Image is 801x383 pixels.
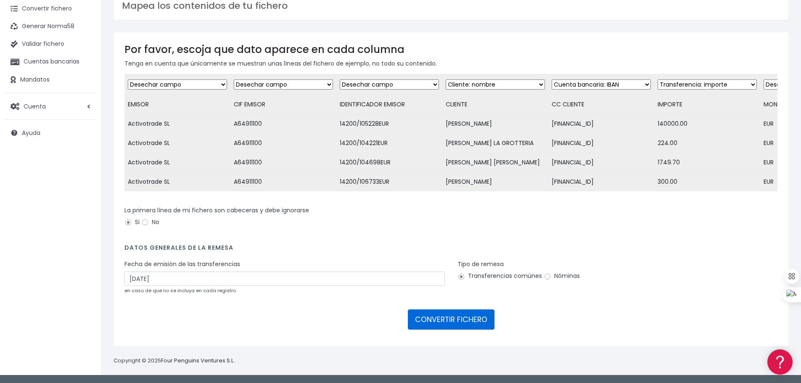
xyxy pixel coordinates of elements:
td: 224.00 [654,134,760,153]
a: Cuenta [4,98,97,115]
td: A64911100 [230,153,336,172]
span: Ayuda [22,129,40,137]
p: Copyright © 2025 . [114,357,236,365]
td: A64911100 [230,172,336,192]
span: Cuenta [24,102,46,110]
p: Tenga en cuenta que únicamente se muestran unas líneas del fichero de ejemplo, no todo su contenido. [124,59,777,68]
td: IMPORTE [654,95,760,114]
td: [FINANCIAL_ID] [548,153,654,172]
td: 14200/106733EUR [336,172,442,192]
label: No [141,218,159,227]
a: Cuentas bancarias [4,53,97,71]
label: Tipo de remesa [457,260,504,269]
td: [PERSON_NAME] [PERSON_NAME] [442,153,548,172]
td: CIF EMISOR [230,95,336,114]
td: Activotrade SL [124,134,230,153]
td: CC CLIENTE [548,95,654,114]
h3: Mapea los contenidos de tu fichero [122,0,780,11]
td: EMISOR [124,95,230,114]
button: CONVERTIR FICHERO [408,309,494,330]
a: Mandatos [4,71,97,89]
label: Nóminas [544,272,580,280]
h4: Datos generales de la remesa [124,244,777,256]
td: [PERSON_NAME] LA GROTTERIA [442,134,548,153]
td: IDENTIFICADOR EMISOR [336,95,442,114]
td: 14200/104221EUR [336,134,442,153]
td: [PERSON_NAME] [442,172,548,192]
td: Activotrade SL [124,153,230,172]
td: 300.00 [654,172,760,192]
td: 140000.00 [654,114,760,134]
td: [FINANCIAL_ID] [548,172,654,192]
a: Ayuda [4,124,97,142]
td: 14200/104698EUR [336,153,442,172]
td: [PERSON_NAME] [442,114,548,134]
label: Si [124,218,140,227]
td: A64911100 [230,134,336,153]
label: Fecha de emisión de las transferencias [124,260,240,269]
td: 1749.70 [654,153,760,172]
a: Four Penguins Ventures S.L. [161,357,235,365]
label: La primera línea de mi fichero son cabeceras y debe ignorarse [124,206,309,215]
td: CLIENTE [442,95,548,114]
a: Validar fichero [4,35,97,53]
td: Activotrade SL [124,172,230,192]
small: en caso de que no se incluya en cada registro [124,287,236,294]
td: A64911100 [230,114,336,134]
td: 14200/105228EUR [336,114,442,134]
td: Activotrade SL [124,114,230,134]
a: Generar Norma58 [4,18,97,35]
td: [FINANCIAL_ID] [548,134,654,153]
label: Transferencias comúnes [457,272,542,280]
h3: Por favor, escoja que dato aparece en cada columna [124,43,777,55]
td: [FINANCIAL_ID] [548,114,654,134]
